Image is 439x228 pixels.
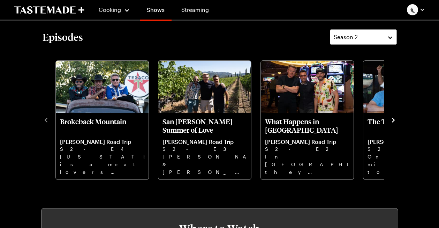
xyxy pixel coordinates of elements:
[162,138,247,145] p: [PERSON_NAME] Road Trip
[60,153,144,175] p: [US_STATE] is a meat lovers paradise and [PERSON_NAME] is keen to show the Europhiles some of the...
[261,61,354,179] div: What Happens in Vegas
[265,145,349,153] p: S2 - E2
[261,61,354,113] img: What Happens in Vegas
[265,117,349,134] p: What Happens in [GEOGRAPHIC_DATA]
[55,59,158,180] div: 1 / 4
[330,29,397,45] button: Season 2
[56,61,149,179] div: Brokeback Mountain
[162,117,247,134] p: San [PERSON_NAME] Summer of Love
[162,117,247,175] a: San Fran Summer of Love
[60,138,144,145] p: [PERSON_NAME] Road Trip
[43,115,50,124] button: navigate to previous item
[158,59,260,180] div: 2 / 4
[158,61,251,113] img: San Fran Summer of Love
[43,31,83,43] h2: Episodes
[162,153,247,175] p: [PERSON_NAME] & [PERSON_NAME] are excited to be heading to [GEOGRAPHIC_DATA] for their very own S...
[140,1,172,21] a: Shows
[407,4,418,15] img: Profile picture
[60,117,144,134] p: Brokeback Mountain
[407,4,425,15] button: Profile picture
[265,138,349,145] p: [PERSON_NAME] Road Trip
[99,6,121,13] span: Cooking
[162,145,247,153] p: S2 - E3
[60,117,144,175] a: Brokeback Mountain
[60,145,144,153] p: S2 - E4
[334,33,358,41] span: Season 2
[98,1,130,18] button: Cooking
[158,61,251,179] div: San Fran Summer of Love
[265,153,349,175] p: In [GEOGRAPHIC_DATA] they indulge in one of the most expensive beef burgers.
[265,117,349,175] a: What Happens in Vegas
[14,6,84,14] a: To Tastemade Home Page
[56,61,149,113] img: Brokeback Mountain
[390,115,397,124] button: navigate to next item
[260,59,363,180] div: 3 / 4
